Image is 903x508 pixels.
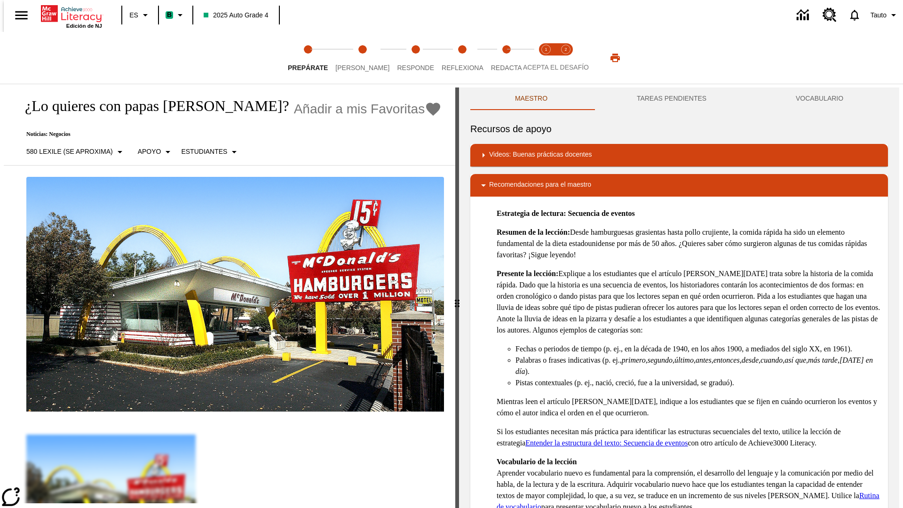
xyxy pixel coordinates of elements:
span: Responde [397,64,434,71]
span: ACEPTA EL DESAFÍO [523,63,589,71]
p: Desde hamburguesas grasientas hasta pollo crujiente, la comida rápida ha sido un elemento fundame... [497,227,880,261]
img: Uno de los primeros locales de McDonald's, con el icónico letrero rojo y los arcos amarillos. [26,177,444,412]
text: 2 [564,47,567,52]
p: Videos: Buenas prácticas docentes [489,150,592,161]
p: Noticias: Negocios [15,131,442,138]
li: Fechas o periodos de tiempo (p. ej., en la década de 1940, en los años 1900, a mediados del siglo... [515,343,880,355]
p: Si los estudiantes necesitan más práctica para identificar las estructuras secuenciales del texto... [497,426,880,449]
em: entonces [713,356,740,364]
span: Edición de NJ [66,23,102,29]
em: segundo [648,356,673,364]
text: 1 [545,47,547,52]
em: desde [742,356,759,364]
span: Prepárate [288,64,328,71]
li: Pistas contextuales (p. ej., nació, creció, fue a la universidad, se graduó). [515,377,880,389]
h6: Recursos de apoyo [470,121,888,136]
button: Seleccione Lexile, 580 Lexile (Se aproxima) [23,143,129,160]
button: Añadir a mis Favoritas - ¿Lo quieres con papas fritas? [294,101,442,117]
em: más tarde [808,356,838,364]
div: Instructional Panel Tabs [470,87,888,110]
em: así que [784,356,806,364]
button: Lee step 2 of 5 [328,32,397,84]
button: Maestro [470,87,592,110]
div: reading [4,87,455,503]
p: 580 Lexile (Se aproxima) [26,147,113,157]
div: Pulsa la tecla de intro o la barra espaciadora y luego presiona las flechas de derecha e izquierd... [455,87,459,508]
span: Reflexiona [442,64,483,71]
p: Recomendaciones para el maestro [489,180,591,191]
strong: Presente la lección: [497,270,558,278]
span: 2025 Auto Grade 4 [204,10,269,20]
em: primero [622,356,646,364]
strong: Vocabulario de la lección [497,458,577,466]
button: TAREAS PENDIENTES [592,87,751,110]
button: VOCABULARIO [751,87,888,110]
button: Tipo de apoyo, Apoyo [134,143,178,160]
p: Mientras leen el artículo [PERSON_NAME][DATE], indique a los estudiantes que se fijen en cuándo o... [497,396,880,419]
button: Responde step 3 of 5 [389,32,442,84]
button: Redacta step 5 of 5 [483,32,530,84]
button: Acepta el desafío contesta step 2 of 2 [552,32,579,84]
a: Centro de recursos, Se abrirá en una pestaña nueva. [817,2,842,28]
div: Portada [41,3,102,29]
button: Lenguaje: ES, Selecciona un idioma [125,7,155,24]
button: Acepta el desafío lee step 1 of 2 [532,32,560,84]
button: Imprimir [600,49,630,66]
button: Seleccionar estudiante [177,143,244,160]
p: Explique a los estudiantes que el artículo [PERSON_NAME][DATE] trata sobre la historia de la comi... [497,268,880,336]
button: Abrir el menú lateral [8,1,35,29]
button: Reflexiona step 4 of 5 [434,32,491,84]
a: Notificaciones [842,3,867,27]
span: ES [129,10,138,20]
em: antes [696,356,712,364]
span: B [167,9,172,21]
span: [PERSON_NAME] [335,64,389,71]
strong: Resumen de la lección: [497,228,570,236]
em: cuando [760,356,783,364]
button: Prepárate step 1 of 5 [280,32,335,84]
div: activity [459,87,899,508]
em: último [674,356,694,364]
div: Videos: Buenas prácticas docentes [470,144,888,167]
p: Estudiantes [181,147,227,157]
a: Entender la estructura del texto: Secuencia de eventos [525,439,688,447]
span: Tauto [871,10,887,20]
li: Palabras o frases indicativas (p. ej., , , , , , , , , , ). [515,355,880,377]
p: Apoyo [138,147,161,157]
a: Centro de información [791,2,817,28]
span: Añadir a mis Favoritas [294,102,425,117]
button: Boost El color de la clase es verde menta. Cambiar el color de la clase. [162,7,190,24]
button: Perfil/Configuración [867,7,903,24]
span: Redacta [491,64,522,71]
strong: Estrategia de lectura: Secuencia de eventos [497,209,635,217]
div: Recomendaciones para el maestro [470,174,888,197]
h1: ¿Lo quieres con papas [PERSON_NAME]? [15,97,289,115]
